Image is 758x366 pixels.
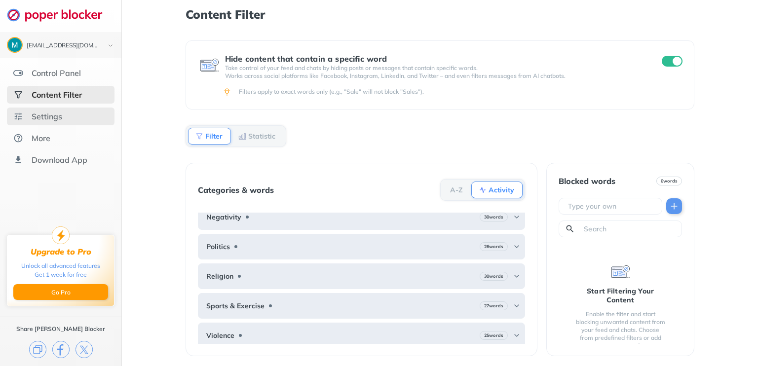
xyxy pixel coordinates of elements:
[105,40,116,51] img: chevron-bottom-black.svg
[52,226,70,244] img: upgrade-to-pro.svg
[225,54,644,63] div: Hide content that contain a specific word
[225,72,644,80] p: Works across social platforms like Facebook, Instagram, LinkedIn, and Twitter – and even filters ...
[198,185,274,194] div: Categories & words
[13,155,23,165] img: download-app.svg
[35,270,87,279] div: Get 1 week for free
[21,261,100,270] div: Unlock all advanced features
[479,186,487,194] img: Activity
[7,8,113,22] img: logo-webpage.svg
[206,243,230,251] b: Politics
[13,284,108,300] button: Go Pro
[32,90,82,100] div: Content Filter
[559,177,615,185] div: Blocked words
[225,64,644,72] p: Take control of your feed and chats by hiding posts or messages that contain specific words.
[574,287,666,304] div: Start Filtering Your Content
[186,8,694,21] h1: Content Filter
[206,213,241,221] b: Negativity
[583,224,678,234] input: Search
[52,341,70,358] img: facebook.svg
[238,132,246,140] img: Statistic
[32,111,62,121] div: Settings
[76,341,93,358] img: x.svg
[8,38,22,52] img: ACg8ocKwygF8DF9O8bLEsSue1xINfANFD_QA2hn_C8bVDUDC5O3gTw=s96-c
[27,42,100,49] div: mkyseth@gmail.com
[206,331,234,339] b: Violence
[567,201,658,211] input: Type your own
[32,155,87,165] div: Download App
[31,247,91,256] div: Upgrade to Pro
[205,133,223,139] b: Filter
[16,325,105,333] div: Share [PERSON_NAME] Blocker
[484,302,503,309] b: 27 words
[13,133,23,143] img: about.svg
[239,88,681,96] div: Filters apply to exact words only (e.g., "Sale" will not block "Sales").
[484,273,503,280] b: 30 words
[29,341,46,358] img: copy.svg
[484,332,503,339] b: 25 words
[450,187,463,193] b: A-Z
[195,132,203,140] img: Filter
[484,214,503,220] b: 30 words
[661,178,678,184] b: 0 words
[484,243,503,250] b: 26 words
[248,133,275,139] b: Statistic
[489,187,514,193] b: Activity
[206,272,233,280] b: Religion
[13,111,23,121] img: settings.svg
[574,310,666,350] div: Enable the filter and start blocking unwanted content from your feed and chats. Choose from prede...
[13,68,23,78] img: features.svg
[32,133,50,143] div: More
[206,302,265,310] b: Sports & Exercise
[32,68,81,78] div: Control Panel
[13,90,23,100] img: social-selected.svg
